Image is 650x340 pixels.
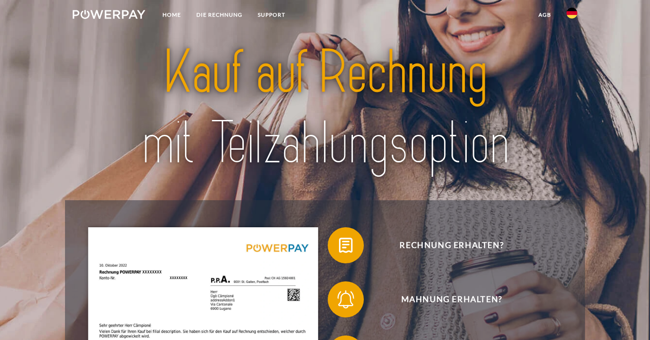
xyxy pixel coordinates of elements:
[334,288,357,311] img: qb_bell.svg
[328,281,562,317] button: Mahnung erhalten?
[566,8,577,18] img: de
[328,227,562,263] button: Rechnung erhalten?
[189,7,250,23] a: DIE RECHNUNG
[73,10,145,19] img: logo-powerpay-white.svg
[341,281,562,317] span: Mahnung erhalten?
[341,227,562,263] span: Rechnung erhalten?
[531,7,559,23] a: agb
[155,7,189,23] a: Home
[250,7,293,23] a: SUPPORT
[334,234,357,257] img: qb_bill.svg
[97,34,552,182] img: title-powerpay_de.svg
